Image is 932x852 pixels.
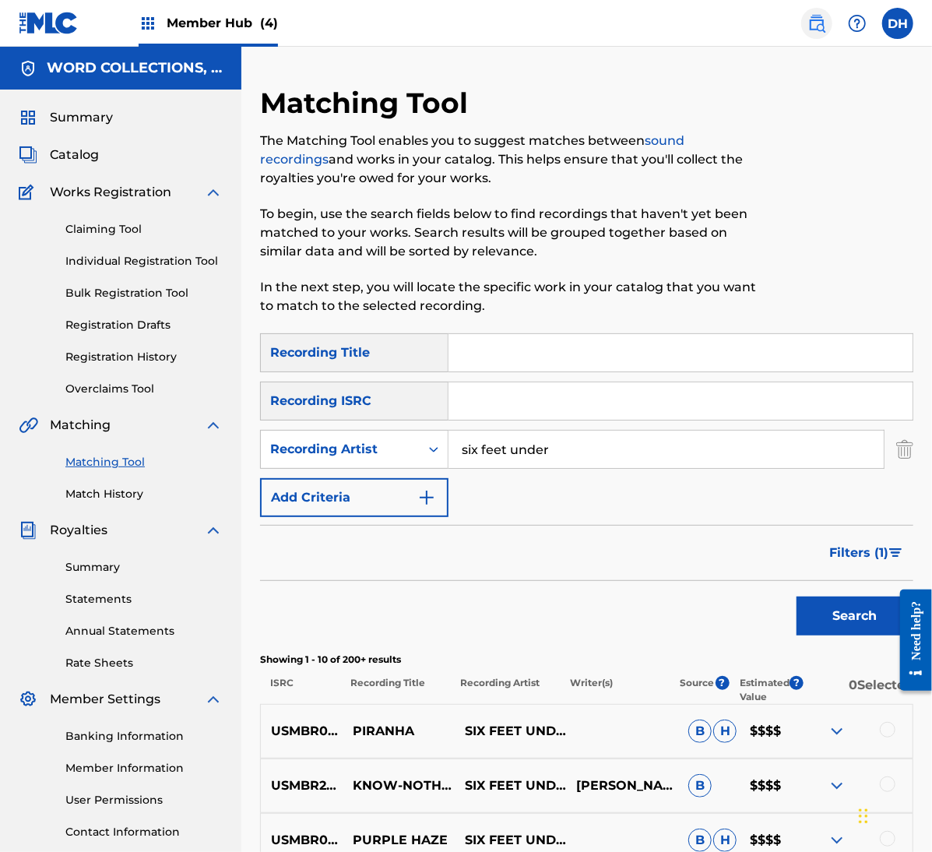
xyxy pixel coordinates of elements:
[680,676,714,704] p: Source
[716,676,730,690] span: ?
[417,488,436,507] img: 9d2ae6d4665cec9f34b9.svg
[854,777,932,852] iframe: Chat Widget
[204,690,223,709] img: expand
[65,381,223,397] a: Overclaims Tool
[340,676,450,704] p: Recording Title
[65,486,223,502] a: Match History
[801,8,832,39] a: Public Search
[270,440,410,459] div: Recording Artist
[260,278,763,315] p: In the next step, you will locate the specific work in your catalog that you want to match to the...
[454,776,566,795] p: SIX FEET UNDER
[19,108,113,127] a: SummarySummary
[47,59,223,77] h5: WORD COLLECTIONS, INC.
[740,831,801,850] p: $$$$
[260,86,476,121] h2: Matching Tool
[688,829,712,852] span: B
[807,14,826,33] img: search
[19,521,37,540] img: Royalties
[804,676,913,704] p: 0 Selected
[797,597,913,635] button: Search
[65,454,223,470] a: Matching Tool
[65,760,223,776] a: Member Information
[828,722,846,741] img: expand
[848,14,867,33] img: help
[50,108,113,127] span: Summary
[19,146,99,164] a: CatalogCatalog
[829,544,888,562] span: Filters ( 1 )
[19,59,37,78] img: Accounts
[167,14,278,32] span: Member Hub
[454,722,566,741] p: SIX FEET UNDER
[260,478,448,517] button: Add Criteria
[65,221,223,238] a: Claiming Tool
[261,722,343,741] p: USMBR0501865
[261,831,343,850] p: USMBR0501872
[65,559,223,576] a: Summary
[65,623,223,639] a: Annual Statements
[65,285,223,301] a: Bulk Registration Tool
[740,722,801,741] p: $$$$
[50,690,160,709] span: Member Settings
[139,14,157,33] img: Top Rightsholders
[65,349,223,365] a: Registration History
[65,317,223,333] a: Registration Drafts
[859,793,868,840] div: Drag
[50,416,111,435] span: Matching
[204,183,223,202] img: expand
[260,16,278,30] span: (4)
[19,108,37,127] img: Summary
[560,676,670,704] p: Writer(s)
[65,253,223,269] a: Individual Registration Tool
[65,655,223,671] a: Rate Sheets
[260,653,913,667] p: Showing 1 - 10 of 200+ results
[454,831,566,850] p: SIX FEET UNDER
[50,183,171,202] span: Works Registration
[50,521,107,540] span: Royalties
[688,720,712,743] span: B
[740,776,801,795] p: $$$$
[888,572,932,709] iframe: Resource Center
[261,776,343,795] p: USMBR2416113
[790,676,804,690] span: ?
[713,720,737,743] span: H
[828,776,846,795] img: expand
[740,676,790,704] p: Estimated Value
[65,824,223,840] a: Contact Information
[19,183,39,202] img: Works Registration
[65,728,223,745] a: Banking Information
[343,831,455,850] p: PURPLE HAZE
[450,676,560,704] p: Recording Artist
[343,722,455,741] p: PIRANHA
[204,521,223,540] img: expand
[204,416,223,435] img: expand
[889,548,902,558] img: filter
[343,776,455,795] p: KNOW-NOTHING [PERSON_NAME]
[19,12,79,34] img: MLC Logo
[713,829,737,852] span: H
[882,8,913,39] div: User Menu
[260,132,763,188] p: The Matching Tool enables you to suggest matches between and works in your catalog. This helps en...
[19,146,37,164] img: Catalog
[820,533,913,572] button: Filters (1)
[50,146,99,164] span: Catalog
[260,333,913,643] form: Search Form
[65,792,223,808] a: User Permissions
[260,676,340,704] p: ISRC
[260,205,763,261] p: To begin, use the search fields below to find recordings that haven't yet been matched to your wo...
[896,430,913,469] img: Delete Criterion
[842,8,873,39] div: Help
[688,774,712,797] span: B
[566,776,678,795] p: [PERSON_NAME]
[828,831,846,850] img: expand
[19,690,37,709] img: Member Settings
[65,591,223,607] a: Statements
[19,416,38,435] img: Matching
